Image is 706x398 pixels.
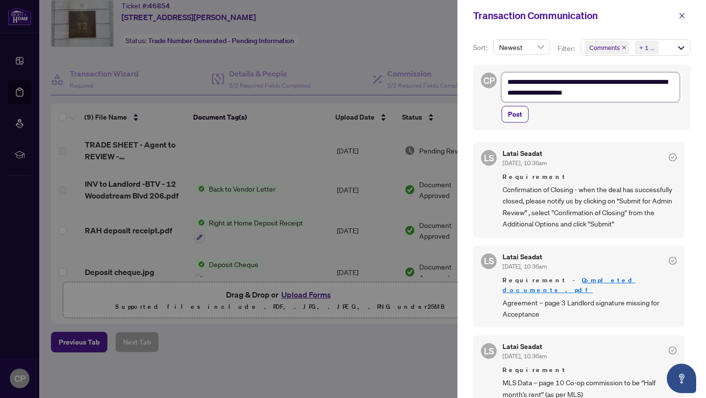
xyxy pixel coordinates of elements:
span: Requirement [503,172,677,182]
p: Filter: [557,43,576,54]
h5: Latai Seadat [503,343,547,350]
span: check-circle [669,153,677,161]
span: [DATE], 10:36am [503,159,547,167]
h5: Latai Seadat [503,150,547,157]
span: [DATE], 10:36am [503,352,547,360]
span: Newest [499,40,544,54]
span: + 1 ... [639,43,655,52]
p: Sort: [473,42,489,53]
span: LS [484,254,494,268]
span: close [679,12,685,19]
div: Transaction Communication [473,8,674,23]
span: Post [508,106,522,122]
span: check-circle [669,347,677,354]
span: LS [484,151,494,165]
span: Requirement [503,365,677,375]
button: Open asap [667,364,696,393]
span: Requirement - [503,275,677,295]
button: Post [502,106,529,123]
span: CP [483,74,495,87]
span: close [622,45,627,50]
span: [DATE], 10:36am [503,263,547,270]
span: Comments [589,43,620,52]
span: Agreement – page 3 Landlord signature missing for Acceptance [503,297,677,320]
span: check-circle [669,257,677,265]
span: Confirmation of Closing - when the deal has successfully closed, please notify us by clicking on ... [503,184,677,230]
span: + 1 ... [635,41,659,54]
a: Completed documents .pdf [503,276,635,294]
h5: Latai Seadat [503,253,547,260]
span: LS [484,344,494,358]
span: Comments [585,41,629,54]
